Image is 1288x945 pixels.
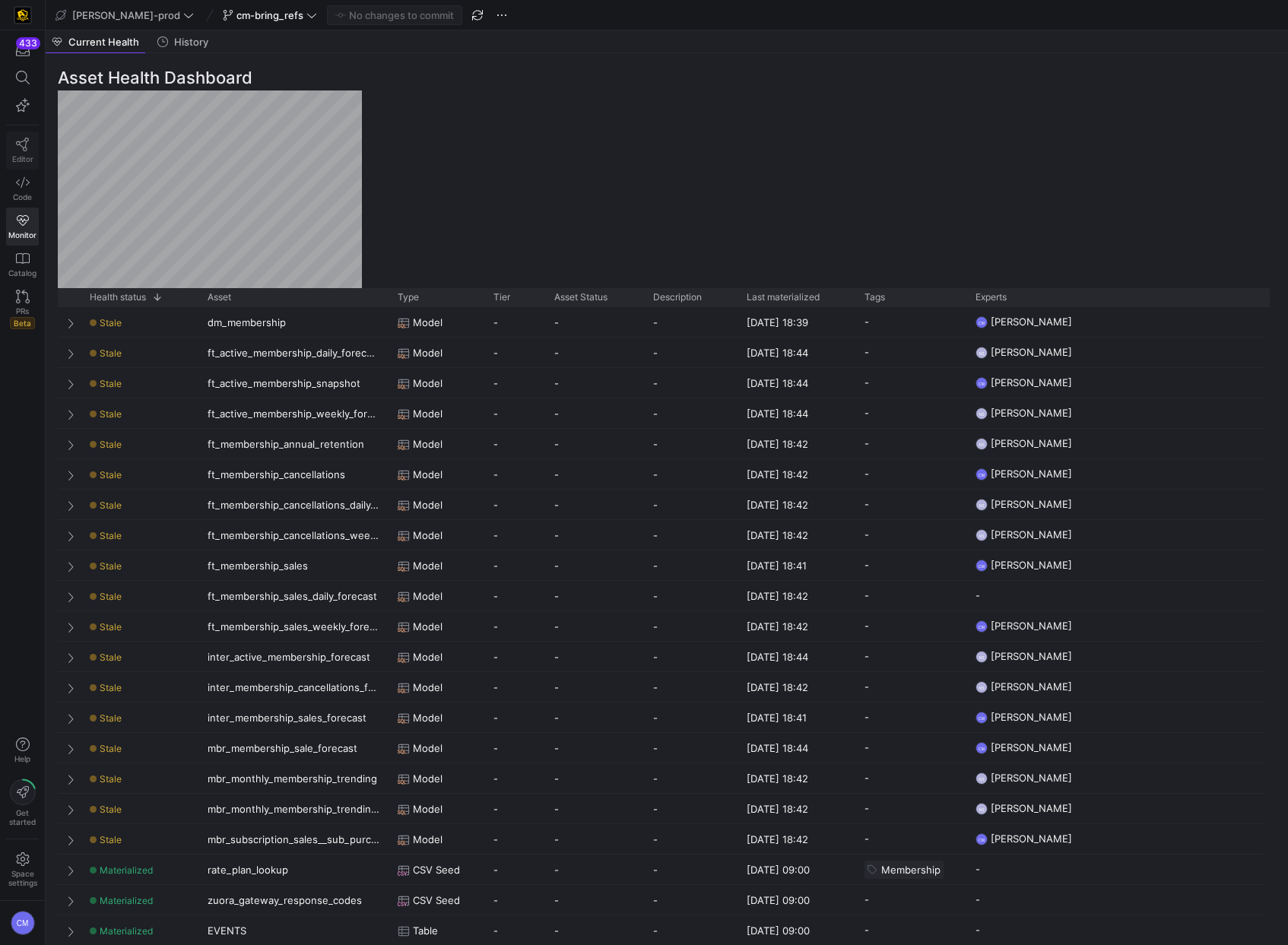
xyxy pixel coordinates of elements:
[100,499,122,511] span: Stale
[976,377,988,389] div: CM
[976,915,980,945] span: -
[493,338,498,368] span: -
[554,642,559,672] span: -
[554,460,559,490] span: -
[493,886,498,915] span: -
[864,885,869,915] span: -
[738,429,855,458] div: [DATE] 18:42
[6,170,39,208] a: Code
[976,712,988,724] div: CM
[198,550,389,580] div: ft_membership_sales
[13,754,32,763] span: Help
[738,520,855,550] div: [DATE] 18:42
[493,521,498,550] span: -
[991,338,1072,367] span: [PERSON_NAME]
[644,672,738,702] div: -
[554,308,559,338] span: -
[6,36,39,64] button: 433
[644,429,738,458] div: -
[413,399,443,429] span: Model
[413,825,443,855] span: Model
[738,885,855,915] div: [DATE] 09:00
[100,621,122,633] span: Stale
[976,468,988,480] div: CM
[644,855,738,884] div: -
[493,794,498,824] span: -
[554,855,559,885] span: -
[493,460,498,490] span: -
[738,398,855,428] div: [DATE] 18:44
[738,581,855,610] div: [DATE] 18:42
[100,773,122,785] span: Stale
[976,529,988,541] div: NS
[738,915,855,945] div: [DATE] 09:00
[493,490,498,520] span: -
[991,642,1072,671] span: [PERSON_NAME]
[738,702,855,732] div: [DATE] 18:41
[644,368,738,398] div: -
[864,733,869,763] span: -
[644,490,738,519] div: -
[493,612,498,642] span: -
[738,794,855,823] div: [DATE] 18:42
[864,611,869,641] span: -
[864,550,869,580] span: -
[413,855,460,885] span: CSV Seed
[976,316,988,328] div: CM
[413,551,443,581] span: Model
[413,338,443,368] span: Model
[976,833,988,845] div: CM
[864,794,869,823] span: -
[738,855,855,884] div: [DATE] 09:00
[413,308,443,338] span: Model
[554,612,559,642] span: -
[16,37,40,49] div: 433
[6,907,39,939] button: CM
[198,672,389,702] div: inter_membership_cancellations_forecast
[493,734,498,763] span: -
[991,824,1072,854] span: [PERSON_NAME]
[881,864,941,876] span: Membership
[644,763,738,793] div: -
[976,581,980,610] span: -
[738,672,855,702] div: [DATE] 18:42
[413,460,443,490] span: Model
[52,5,198,25] button: [PERSON_NAME]-prod
[413,490,443,520] span: Model
[100,925,153,937] span: Materialized
[864,307,869,337] span: -
[991,763,1072,793] span: [PERSON_NAME]
[413,703,443,733] span: Model
[6,284,39,335] a: PRsBeta
[493,764,498,794] span: -
[738,763,855,793] div: [DATE] 18:42
[413,734,443,763] span: Model
[6,132,39,170] a: Editor
[198,642,389,671] div: inter_active_membership_forecast
[991,490,1072,519] span: [PERSON_NAME]
[100,317,122,328] span: Stale
[738,307,855,337] div: [DATE] 18:39
[738,550,855,580] div: [DATE] 18:41
[100,895,153,906] span: Materialized
[198,459,389,489] div: ft_membership_cancellations
[554,794,559,824] span: -
[864,672,869,702] span: -
[493,855,498,885] span: -
[991,550,1072,580] span: [PERSON_NAME]
[413,794,443,824] span: Model
[100,378,122,389] span: Stale
[991,702,1072,732] span: [PERSON_NAME]
[864,490,869,519] span: -
[493,369,498,398] span: -
[198,824,389,854] div: mbr_subscription_sales__sub_purcase_channel_update_2024_forecast
[738,368,855,398] div: [DATE] 18:44
[644,338,738,367] div: -
[198,702,389,732] div: inter_membership_sales_forecast
[991,368,1072,398] span: [PERSON_NAME]
[198,398,389,428] div: ft_active_membership_weekly_forecast
[864,429,869,458] span: -
[100,469,122,480] span: Stale
[976,651,988,663] div: NS
[976,560,988,572] div: CM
